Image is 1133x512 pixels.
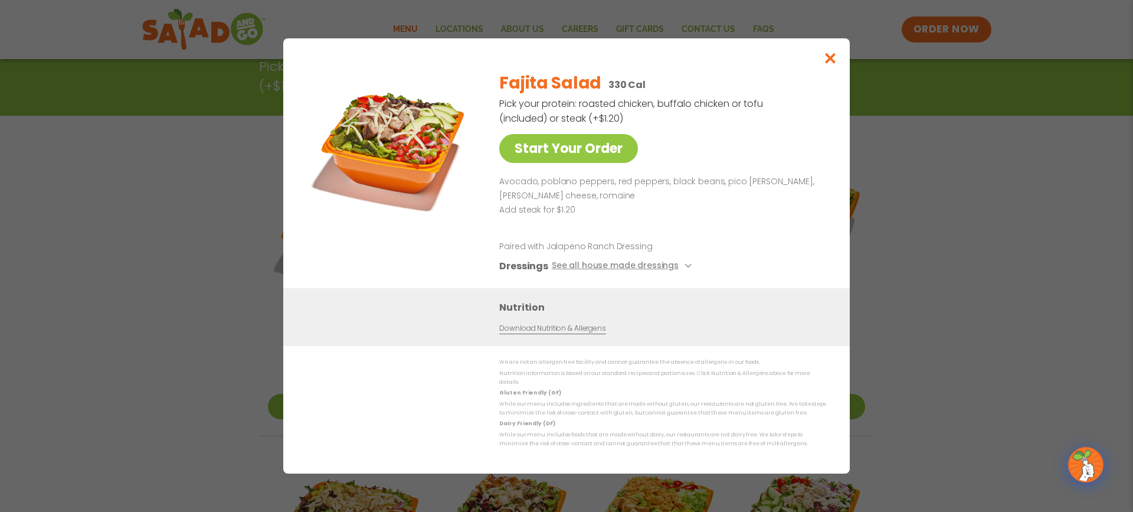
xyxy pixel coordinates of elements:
[499,430,826,448] p: While our menu includes foods that are made without dairy, our restaurants are not dairy free. We...
[499,134,638,163] a: Start Your Order
[499,369,826,387] p: Nutrition information is based on our standard recipes and portion sizes. Click Nutrition & Aller...
[499,203,821,217] p: Add steak for $1.20
[499,71,601,96] h2: Fajita Salad
[499,300,832,315] h3: Nutrition
[1069,448,1102,481] img: wpChatIcon
[499,240,718,253] p: Paired with Jalapeno Ranch Dressing
[499,400,826,418] p: While our menu includes ingredients that are made without gluten, our restaurants are not gluten ...
[310,62,475,227] img: Featured product photo for Fajita Salad
[499,358,826,367] p: We are not an allergen free facility and cannot guarantee the absence of allergens in our foods.
[499,389,561,396] strong: Gluten Friendly (GF)
[499,259,548,273] h3: Dressings
[499,96,765,126] p: Pick your protein: roasted chicken, buffalo chicken or tofu (included) or steak (+$1.20)
[499,420,555,427] strong: Dairy Friendly (DF)
[499,175,821,203] p: Avocado, poblano peppers, red peppers, black beans, pico [PERSON_NAME], [PERSON_NAME] cheese, rom...
[499,323,605,334] a: Download Nutrition & Allergens
[608,77,646,92] p: 330 Cal
[552,259,695,273] button: See all house made dressings
[811,38,850,78] button: Close modal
